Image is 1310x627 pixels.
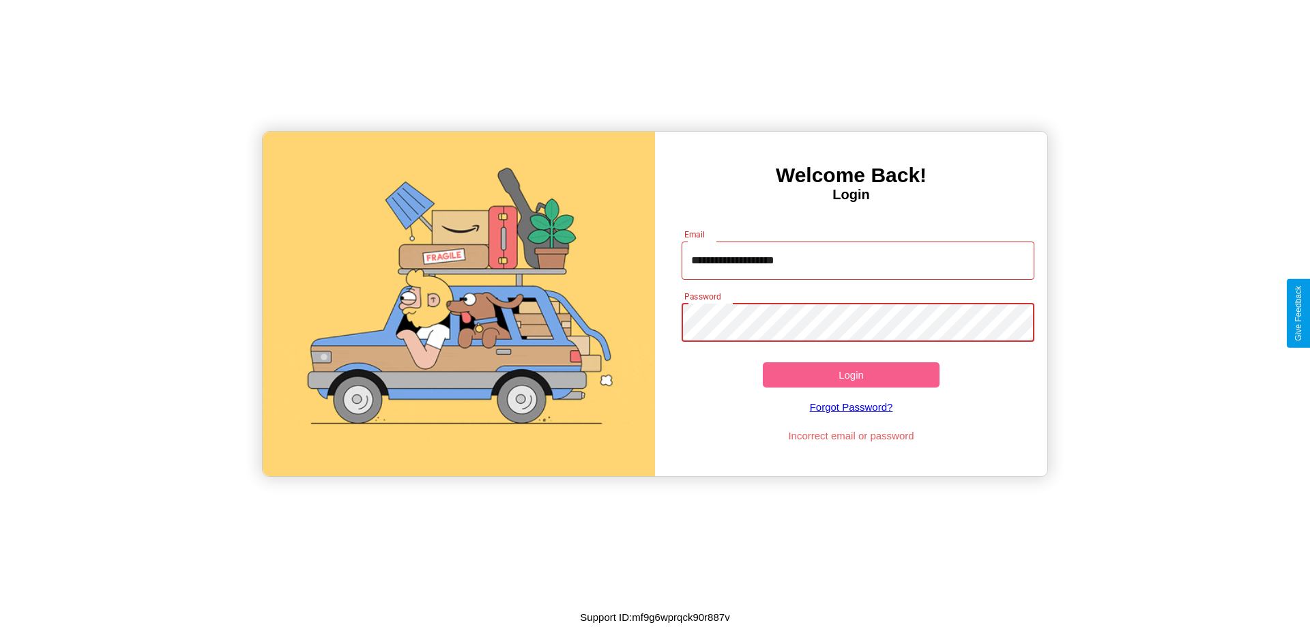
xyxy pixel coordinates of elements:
[684,291,720,302] label: Password
[655,187,1047,203] h4: Login
[675,388,1028,426] a: Forgot Password?
[580,608,729,626] p: Support ID: mf9g6wprqck90r887v
[263,132,655,476] img: gif
[684,229,705,240] label: Email
[675,426,1028,445] p: Incorrect email or password
[1294,286,1303,341] div: Give Feedback
[763,362,940,388] button: Login
[655,164,1047,187] h3: Welcome Back!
